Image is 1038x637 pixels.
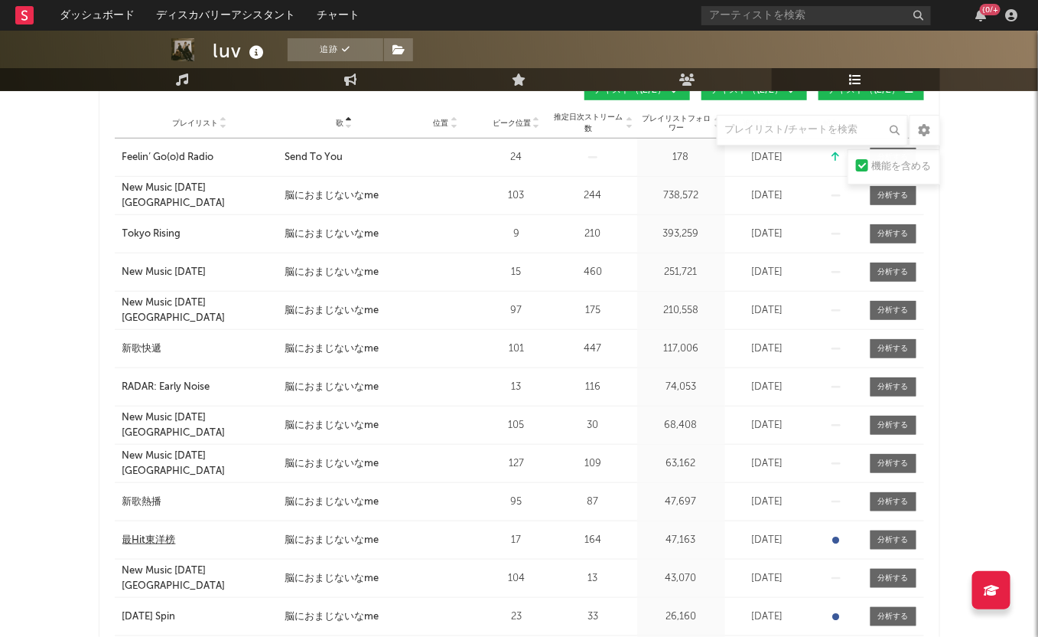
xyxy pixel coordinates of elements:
input: プレイリスト/チャートを検索 [717,115,908,145]
div: 13 [553,571,633,586]
div: 17 [488,533,545,548]
div: 101 [488,341,545,357]
div: New Music [DATE] [122,265,207,280]
button: {0/+ [975,9,986,21]
div: 63,162 [641,456,721,472]
div: 脳におまじないなme [285,341,379,357]
div: 127 [488,456,545,472]
div: 460 [553,265,633,280]
div: 68,408 [641,418,721,433]
a: New Music [DATE] [GEOGRAPHIC_DATA] [122,181,277,211]
div: 24 [488,150,545,165]
a: Feelin’ Go(o)d Radio [122,150,277,165]
a: 新歌快遞 [122,341,277,357]
div: Send To You [285,150,343,165]
a: New Music [DATE] [GEOGRAPHIC_DATA] [122,449,277,479]
div: 23 [488,609,545,625]
div: Feelin’ Go(o)d Radio [122,150,214,165]
div: 新歌快遞 [122,341,162,357]
span: 推定日次ストリーム数 [553,112,624,135]
a: New Music [DATE] [122,265,277,280]
div: [DATE] [729,533,805,548]
div: 13 [488,380,545,395]
div: 87 [553,495,633,510]
div: 脳におまじないなme [285,227,379,242]
div: [DATE] [729,571,805,586]
div: [DATE] [729,341,805,357]
div: [DATE] [729,227,805,242]
div: 脳におまじないなme [285,495,379,510]
div: [DATE] [729,609,805,625]
div: 164 [553,533,633,548]
div: 74,053 [641,380,721,395]
div: 30 [553,418,633,433]
div: {0/+ [980,4,1001,15]
div: 9 [488,227,545,242]
div: 33 [553,609,633,625]
span: 位置 [434,119,449,128]
div: 脳におまじないなme [285,303,379,318]
div: Tokyo Rising [122,227,181,242]
div: 47,697 [641,495,721,510]
a: [DATE] Spin [122,609,277,625]
a: New Music [DATE] [GEOGRAPHIC_DATA] [122,296,277,325]
div: 117,006 [641,341,721,357]
div: 244 [553,188,633,204]
span: プレイリストフォロワー [641,114,712,132]
span: ピーク位置 [493,119,531,128]
a: 新歌熱播 [122,495,277,510]
div: [DATE] Spin [122,609,176,625]
div: 95 [488,495,545,510]
div: 109 [553,456,633,472]
div: 脳におまじないなme [285,265,379,280]
div: 機能を含める [872,158,932,176]
div: 最Hit東洋榜 [122,533,176,548]
a: 最Hit東洋榜 [122,533,277,548]
div: 738,572 [641,188,721,204]
div: 97 [488,303,545,318]
div: [DATE] [729,495,805,510]
div: 26,160 [641,609,721,625]
div: 105 [488,418,545,433]
div: luv [213,38,268,64]
div: 脳におまじないなme [285,609,379,625]
div: 210,558 [641,303,721,318]
div: [DATE] [729,188,805,204]
div: [DATE] [729,418,805,433]
div: 43,070 [641,571,721,586]
div: 脳におまじないなme [285,380,379,395]
div: [DATE] [729,303,805,318]
div: 175 [553,303,633,318]
div: 新歌熱播 [122,495,162,510]
div: 脳におまじないなme [285,571,379,586]
div: RADAR: Early Noise [122,380,210,395]
div: 104 [488,571,545,586]
div: [DATE] [729,456,805,472]
div: 47,163 [641,533,721,548]
div: 210 [553,227,633,242]
a: Tokyo Rising [122,227,277,242]
span: プレイリスト [172,119,218,128]
div: 251,721 [641,265,721,280]
div: [DATE] [729,265,805,280]
div: 脳におまじないなme [285,456,379,472]
div: 393,259 [641,227,721,242]
div: 脳におまじないなme [285,418,379,433]
a: New Music [DATE] [GEOGRAPHIC_DATA] [122,563,277,593]
a: New Music [DATE] [GEOGRAPHIC_DATA] [122,410,277,440]
div: [DATE] [729,150,805,165]
div: 103 [488,188,545,204]
div: 447 [553,341,633,357]
button: 追跡 [288,38,383,61]
div: 116 [553,380,633,395]
div: 178 [641,150,721,165]
div: [DATE] [729,380,805,395]
div: 脳におまじないなme [285,188,379,204]
div: 脳におまじないなme [285,533,379,548]
span: 歌 [336,119,343,128]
